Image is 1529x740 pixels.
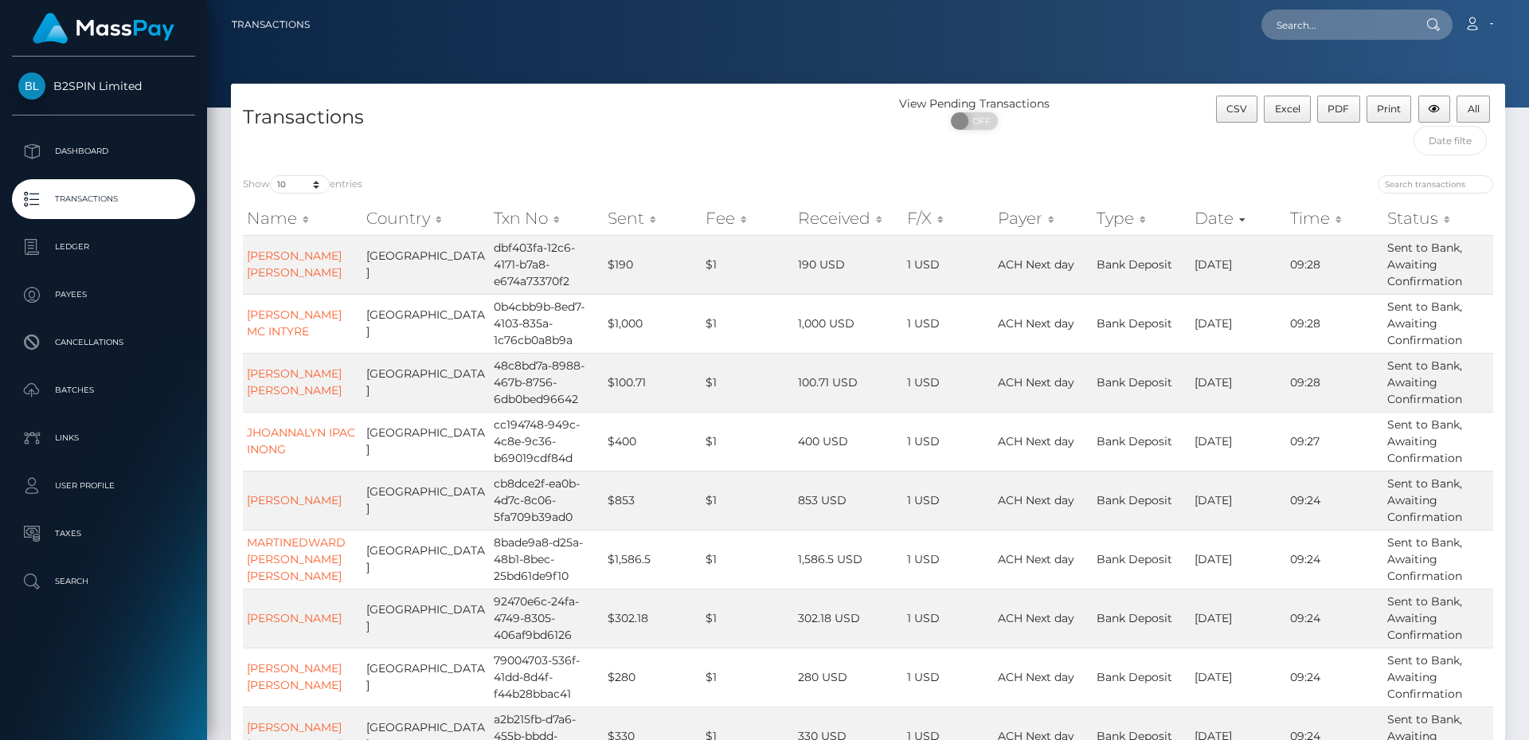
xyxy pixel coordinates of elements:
[362,294,490,353] td: [GEOGRAPHIC_DATA]
[794,294,903,353] td: 1,000 USD
[702,648,794,707] td: $1
[1286,202,1382,234] th: Time: activate to sort column ascending
[1286,648,1382,707] td: 09:24
[1093,471,1191,530] td: Bank Deposit
[1191,589,1287,648] td: [DATE]
[490,294,604,353] td: 0b4cbb9b-8ed7-4103-835a-1c76cb0a8b9a
[1191,530,1287,589] td: [DATE]
[998,375,1074,390] span: ACH Next day
[794,412,903,471] td: 400 USD
[998,316,1074,331] span: ACH Next day
[362,589,490,648] td: [GEOGRAPHIC_DATA]
[18,522,189,546] p: Taxes
[702,235,794,294] td: $1
[903,589,994,648] td: 1 USD
[1191,648,1287,707] td: [DATE]
[1383,412,1493,471] td: Sent to Bank, Awaiting Confirmation
[243,175,362,194] label: Show entries
[18,378,189,402] p: Batches
[1093,353,1191,412] td: Bank Deposit
[604,235,702,294] td: $190
[998,670,1074,684] span: ACH Next day
[1093,589,1191,648] td: Bank Deposit
[270,175,330,194] select: Showentries
[1191,202,1287,234] th: Date: activate to sort column ascending
[998,611,1074,625] span: ACH Next day
[1418,96,1451,123] button: Column visibility
[998,493,1074,507] span: ACH Next day
[1457,96,1490,123] button: All
[1383,530,1493,589] td: Sent to Bank, Awaiting Confirmation
[794,353,903,412] td: 100.71 USD
[794,530,903,589] td: 1,586.5 USD
[12,179,195,219] a: Transactions
[362,202,490,234] th: Country: activate to sort column ascending
[1093,235,1191,294] td: Bank Deposit
[702,530,794,589] td: $1
[1216,96,1258,123] button: CSV
[12,562,195,601] a: Search
[604,294,702,353] td: $1,000
[1367,96,1412,123] button: Print
[702,353,794,412] td: $1
[12,79,195,93] span: B2SPIN Limited
[12,466,195,506] a: User Profile
[960,112,999,130] span: OFF
[362,471,490,530] td: [GEOGRAPHIC_DATA]
[604,202,702,234] th: Sent: activate to sort column ascending
[490,202,604,234] th: Txn No: activate to sort column ascending
[247,661,342,692] a: [PERSON_NAME] [PERSON_NAME]
[903,294,994,353] td: 1 USD
[794,589,903,648] td: 302.18 USD
[243,202,362,234] th: Name: activate to sort column ascending
[18,187,189,211] p: Transactions
[794,471,903,530] td: 853 USD
[247,366,342,397] a: [PERSON_NAME] [PERSON_NAME]
[12,514,195,554] a: Taxes
[1286,294,1382,353] td: 09:28
[1286,589,1382,648] td: 09:24
[1286,530,1382,589] td: 09:24
[1383,294,1493,353] td: Sent to Bank, Awaiting Confirmation
[12,227,195,267] a: Ledger
[903,235,994,294] td: 1 USD
[998,257,1074,272] span: ACH Next day
[1286,412,1382,471] td: 09:27
[903,412,994,471] td: 1 USD
[1383,589,1493,648] td: Sent to Bank, Awaiting Confirmation
[1191,471,1287,530] td: [DATE]
[1383,471,1493,530] td: Sent to Bank, Awaiting Confirmation
[490,353,604,412] td: 48c8bd7a-8988-467b-8756-6db0bed96642
[1286,353,1382,412] td: 09:28
[18,331,189,354] p: Cancellations
[1286,235,1382,294] td: 09:28
[794,648,903,707] td: 280 USD
[1328,103,1349,115] span: PDF
[18,72,45,100] img: B2SPIN Limited
[1191,294,1287,353] td: [DATE]
[1191,235,1287,294] td: [DATE]
[1226,103,1247,115] span: CSV
[12,418,195,458] a: Links
[490,471,604,530] td: cb8dce2f-ea0b-4d7c-8c06-5fa709b39ad0
[1383,235,1493,294] td: Sent to Bank, Awaiting Confirmation
[247,425,355,456] a: JHOANNALYN IPAC INONG
[18,474,189,498] p: User Profile
[1191,412,1287,471] td: [DATE]
[998,552,1074,566] span: ACH Next day
[18,235,189,259] p: Ledger
[12,131,195,171] a: Dashboard
[490,589,604,648] td: 92470e6c-24fa-4749-8305-406af9bd6126
[490,412,604,471] td: cc194748-949c-4c8e-9c36-b69019cdf84d
[1093,294,1191,353] td: Bank Deposit
[1275,103,1300,115] span: Excel
[1383,202,1493,234] th: Status: activate to sort column ascending
[18,570,189,593] p: Search
[903,530,994,589] td: 1 USD
[604,412,702,471] td: $400
[702,202,794,234] th: Fee: activate to sort column ascending
[362,353,490,412] td: [GEOGRAPHIC_DATA]
[1093,648,1191,707] td: Bank Deposit
[604,589,702,648] td: $302.18
[1468,103,1480,115] span: All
